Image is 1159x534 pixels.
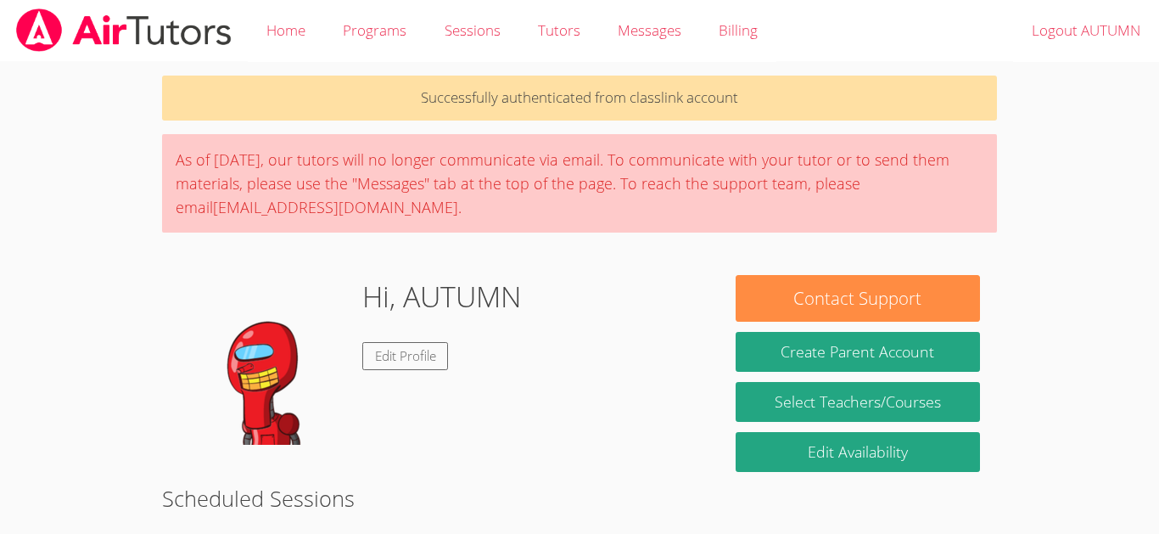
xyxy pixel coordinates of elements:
img: airtutors_banner-c4298cdbf04f3fff15de1276eac7730deb9818008684d7c2e4769d2f7ddbe033.png [14,8,233,52]
img: default.png [179,275,349,445]
button: Contact Support [736,275,980,322]
a: Edit Profile [362,342,449,370]
h2: Scheduled Sessions [162,482,997,514]
h1: Hi, AUTUMN [362,275,522,318]
button: Create Parent Account [736,332,980,372]
a: Select Teachers/Courses [736,382,980,422]
div: As of [DATE], our tutors will no longer communicate via email. To communicate with your tutor or ... [162,134,997,233]
span: Messages [618,20,681,40]
p: Successfully authenticated from classlink account [162,76,997,121]
a: Edit Availability [736,432,980,472]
